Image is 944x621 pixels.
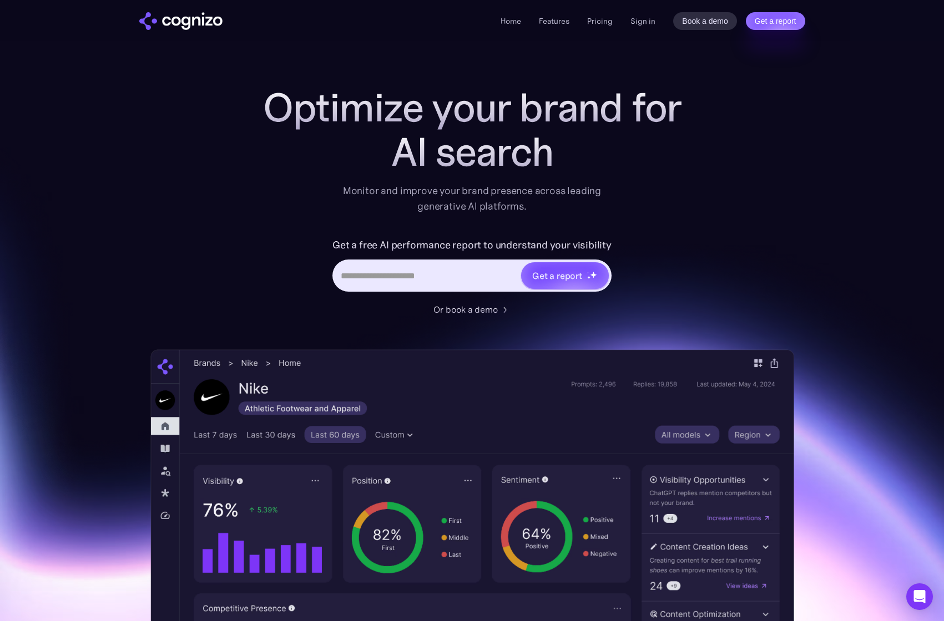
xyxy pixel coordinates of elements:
[746,12,805,30] a: Get a report
[332,236,612,297] form: Hero URL Input Form
[587,276,591,279] img: star
[433,303,511,316] a: Or book a demo
[520,261,610,290] a: Get a reportstarstarstar
[539,16,569,26] a: Features
[250,85,694,130] h1: Optimize your brand for
[590,271,597,278] img: star
[501,16,521,26] a: Home
[532,269,582,282] div: Get a report
[587,16,613,26] a: Pricing
[630,14,655,28] a: Sign in
[433,303,498,316] div: Or book a demo
[906,583,933,610] div: Open Intercom Messenger
[250,130,694,174] div: AI search
[336,183,609,214] div: Monitor and improve your brand presence across leading generative AI platforms.
[139,12,223,30] a: home
[587,272,589,273] img: star
[332,236,612,254] label: Get a free AI performance report to understand your visibility
[673,12,737,30] a: Book a demo
[139,12,223,30] img: cognizo logo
